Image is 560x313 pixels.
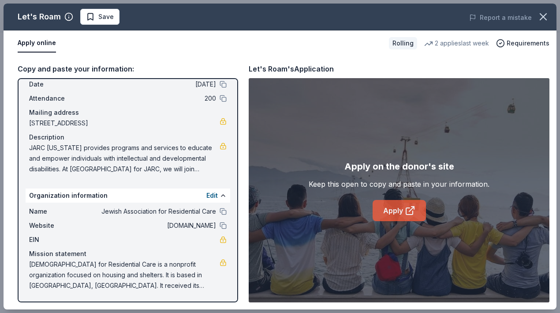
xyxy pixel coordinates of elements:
[26,189,230,203] div: Organization information
[29,206,88,217] span: Name
[29,79,88,90] span: Date
[18,10,61,24] div: Let's Roam
[29,234,88,245] span: EIN
[29,93,88,104] span: Attendance
[88,79,216,90] span: [DATE]
[389,37,417,49] div: Rolling
[88,220,216,231] span: [DOMAIN_NAME]
[88,93,216,104] span: 200
[29,118,220,128] span: [STREET_ADDRESS]
[373,200,426,221] a: Apply
[206,190,218,201] button: Edit
[18,34,56,53] button: Apply online
[18,63,238,75] div: Copy and paste your information:
[98,11,114,22] span: Save
[29,143,220,174] span: JARC [US_STATE] provides programs and services to educate and empower individuals with intellectu...
[309,179,489,189] div: Keep this open to copy and paste in your information.
[88,206,216,217] span: Jewish Association for Residential Care
[29,220,88,231] span: Website
[29,132,227,143] div: Description
[80,9,119,25] button: Save
[469,12,532,23] button: Report a mistake
[496,38,549,49] button: Requirements
[29,107,227,118] div: Mailing address
[344,159,454,173] div: Apply on the donor's site
[424,38,489,49] div: 2 applies last week
[29,249,227,259] div: Mission statement
[249,63,334,75] div: Let's Roam's Application
[29,259,220,291] span: [DEMOGRAPHIC_DATA] for Residential Care is a nonprofit organization focused on housing and shelte...
[507,38,549,49] span: Requirements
